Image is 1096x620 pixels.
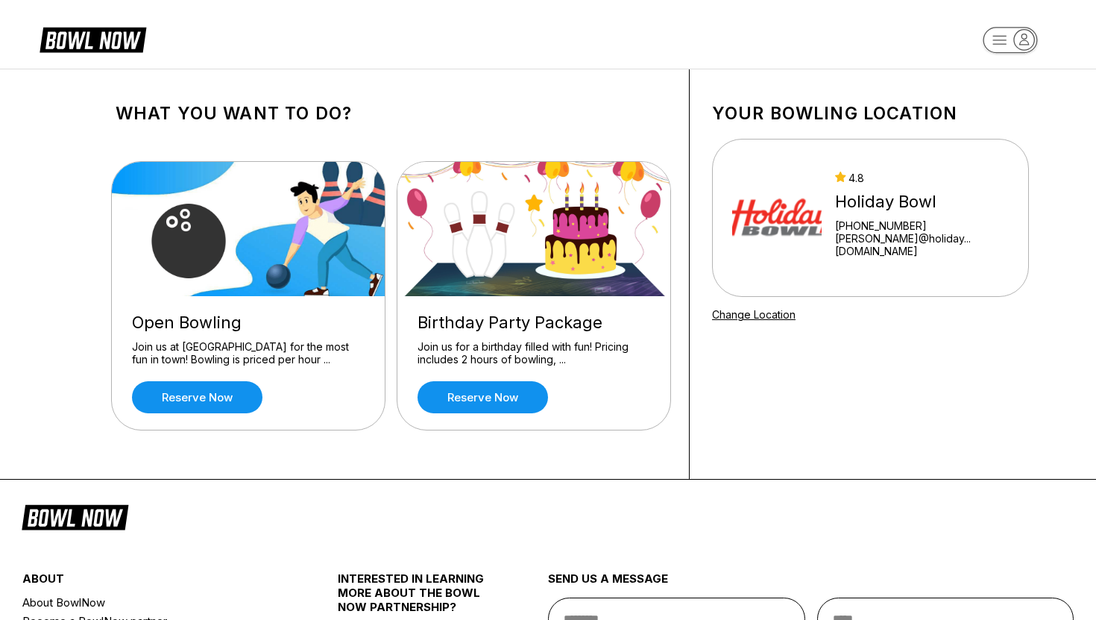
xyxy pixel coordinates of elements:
[132,313,365,333] div: Open Bowling
[712,308,796,321] a: Change Location
[712,103,1029,124] h1: Your bowling location
[835,192,1009,212] div: Holiday Bowl
[835,219,1009,232] div: [PHONE_NUMBER]
[22,572,286,593] div: about
[418,381,548,413] a: Reserve now
[112,162,386,296] img: Open Bowling
[835,172,1009,184] div: 4.8
[132,340,365,366] div: Join us at [GEOGRAPHIC_DATA] for the most fun in town! Bowling is priced per hour ...
[732,162,822,274] img: Holiday Bowl
[418,340,650,366] div: Join us for a birthday filled with fun! Pricing includes 2 hours of bowling, ...
[835,232,1009,257] a: [PERSON_NAME]@holiday...[DOMAIN_NAME]
[548,572,1074,598] div: send us a message
[132,381,262,413] a: Reserve now
[22,593,286,612] a: About BowlNow
[116,103,667,124] h1: What you want to do?
[418,313,650,333] div: Birthday Party Package
[397,162,672,296] img: Birthday Party Package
